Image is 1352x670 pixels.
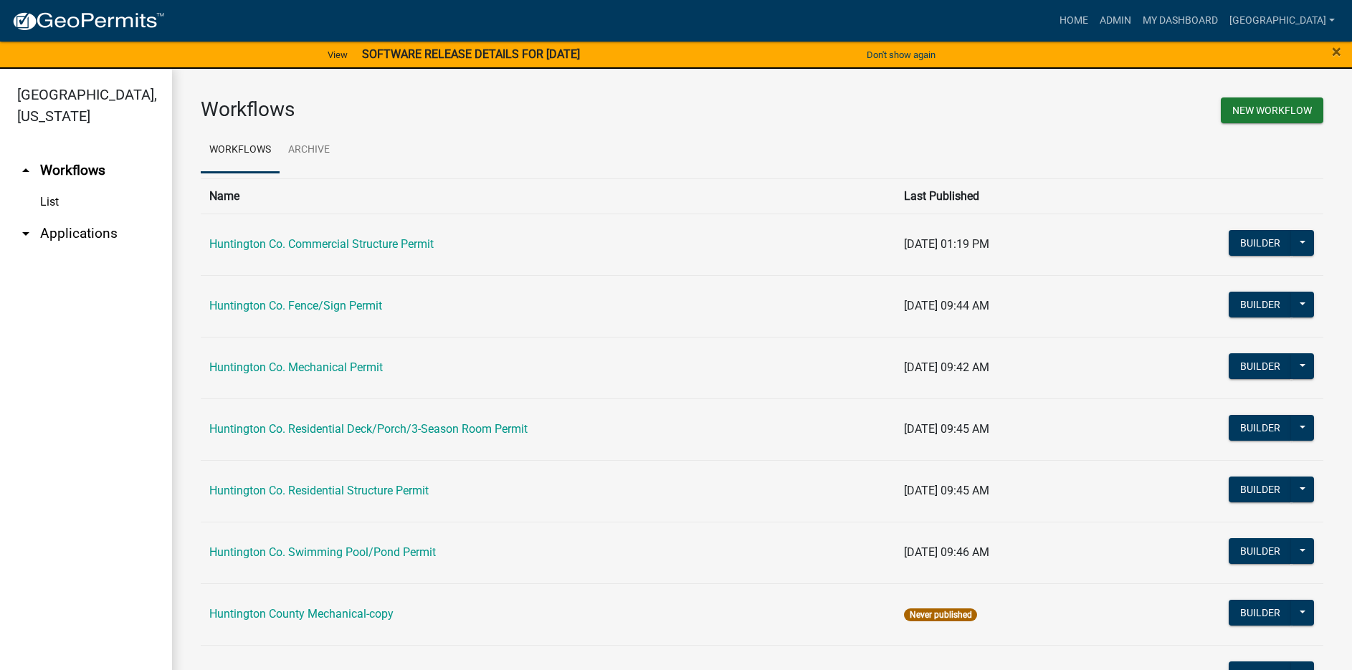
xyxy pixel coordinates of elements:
a: Huntington Co. Residential Structure Permit [209,484,429,497]
button: Builder [1229,600,1292,626]
a: [GEOGRAPHIC_DATA] [1224,7,1341,34]
button: Close [1332,43,1341,60]
a: Huntington Co. Residential Deck/Porch/3-Season Room Permit [209,422,528,436]
span: Never published [904,608,976,621]
th: Name [201,178,895,214]
button: Builder [1229,538,1292,564]
button: Builder [1229,477,1292,502]
span: [DATE] 09:46 AM [904,545,989,559]
span: [DATE] 09:45 AM [904,422,989,436]
i: arrow_drop_down [17,225,34,242]
a: Huntington Co. Commercial Structure Permit [209,237,434,251]
a: Huntington County Mechanical-copy [209,607,394,621]
h3: Workflows [201,97,751,122]
i: arrow_drop_up [17,162,34,179]
span: [DATE] 01:19 PM [904,237,989,251]
a: My Dashboard [1137,7,1224,34]
button: Builder [1229,292,1292,317]
strong: SOFTWARE RELEASE DETAILS FOR [DATE] [362,47,580,61]
button: Builder [1229,415,1292,441]
button: Builder [1229,230,1292,256]
button: Builder [1229,353,1292,379]
a: Huntington Co. Fence/Sign Permit [209,299,382,312]
span: [DATE] 09:45 AM [904,484,989,497]
span: × [1332,42,1341,62]
a: View [322,43,353,67]
a: Archive [280,128,338,173]
a: Admin [1094,7,1137,34]
span: [DATE] 09:44 AM [904,299,989,312]
a: Home [1054,7,1094,34]
span: [DATE] 09:42 AM [904,360,989,374]
a: Huntington Co. Mechanical Permit [209,360,383,374]
a: Huntington Co. Swimming Pool/Pond Permit [209,545,436,559]
button: Don't show again [861,43,941,67]
th: Last Published [895,178,1108,214]
button: New Workflow [1221,97,1323,123]
a: Workflows [201,128,280,173]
